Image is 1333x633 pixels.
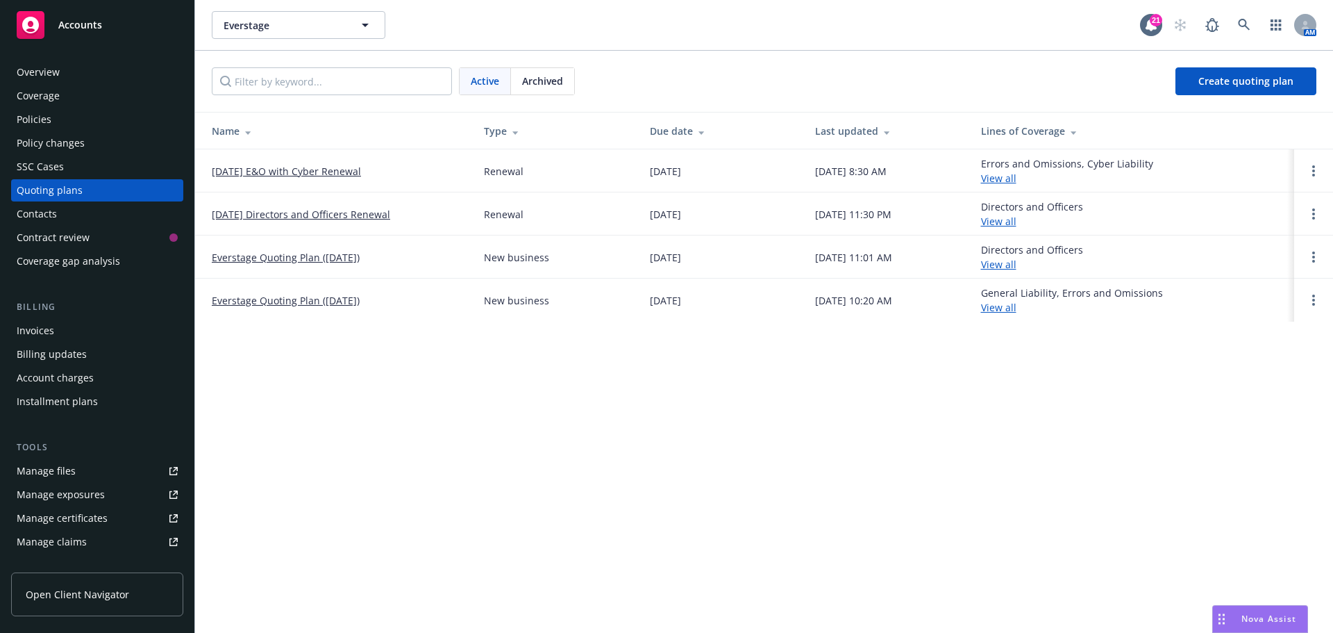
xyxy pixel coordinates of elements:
div: [DATE] 11:01 AM [815,250,892,265]
a: Start snowing [1166,11,1194,39]
a: Create quoting plan [1175,67,1316,95]
a: Open options [1305,206,1322,222]
a: Installment plans [11,391,183,413]
div: Policies [17,108,51,131]
div: Drag to move [1213,606,1230,632]
div: Due date [650,124,794,138]
div: [DATE] 8:30 AM [815,164,887,179]
div: Manage certificates [17,507,108,529]
div: Quoting plans [17,179,83,202]
a: SSC Cases [11,156,183,178]
div: Coverage [17,85,60,107]
div: Lines of Coverage [981,124,1284,138]
a: [DATE] Directors and Officers Renewal [212,207,390,222]
a: Overview [11,61,183,83]
a: Coverage [11,85,183,107]
a: View all [981,215,1016,228]
div: General Liability, Errors and Omissions [981,286,1163,315]
a: Manage exposures [11,484,183,506]
div: Errors and Omissions, Cyber Liability [981,156,1153,186]
div: Policy changes [17,132,85,154]
a: Contract review [11,227,183,249]
div: [DATE] [650,250,681,265]
a: Manage claims [11,531,183,553]
a: Manage certificates [11,507,183,529]
div: Invoices [17,320,54,342]
div: Directors and Officers [981,242,1083,272]
a: Switch app [1262,11,1290,39]
div: Tools [11,441,183,454]
a: Accounts [11,6,183,44]
div: Billing [11,300,183,314]
a: Open options [1305,249,1322,265]
div: Manage claims [17,531,87,553]
span: Archived [522,74,563,88]
div: Contract review [17,227,90,249]
div: Renewal [484,164,523,179]
a: Everstage Quoting Plan ([DATE]) [212,250,360,265]
span: Everstage [224,18,344,33]
a: View all [981,301,1016,314]
div: Contacts [17,203,57,225]
div: Directors and Officers [981,199,1083,229]
a: Contacts [11,203,183,225]
div: Overview [17,61,60,83]
div: Manage files [17,460,76,482]
a: Coverage gap analysis [11,250,183,272]
button: Everstage [212,11,385,39]
span: Active [471,74,499,88]
div: New business [484,250,549,265]
div: Manage BORs [17,554,82,577]
div: 21 [1150,14,1162,26]
div: [DATE] 10:20 AM [815,293,892,308]
a: Policies [11,108,183,131]
div: Installment plans [17,391,98,413]
span: Create quoting plan [1198,74,1293,88]
a: Billing updates [11,343,183,365]
span: Nova Assist [1241,613,1296,625]
span: Open Client Navigator [26,587,129,602]
a: Report a Bug [1198,11,1226,39]
a: Open options [1305,163,1322,179]
a: Policy changes [11,132,183,154]
a: Search [1230,11,1258,39]
div: [DATE] [650,293,681,308]
input: Filter by keyword... [212,67,452,95]
a: Invoices [11,320,183,342]
div: Billing updates [17,343,87,365]
a: Manage BORs [11,554,183,577]
div: [DATE] [650,164,681,179]
div: Account charges [17,367,94,389]
a: View all [981,258,1016,271]
div: Name [212,124,462,138]
a: Manage files [11,460,183,482]
a: Account charges [11,367,183,389]
a: View all [981,172,1016,185]
div: Manage exposures [17,484,105,506]
a: Open options [1305,292,1322,309]
span: Accounts [58,19,102,31]
div: [DATE] 11:30 PM [815,207,891,222]
div: Coverage gap analysis [17,250,120,272]
a: Everstage Quoting Plan ([DATE]) [212,293,360,308]
button: Nova Assist [1212,605,1308,633]
div: New business [484,293,549,308]
a: Quoting plans [11,179,183,202]
div: Renewal [484,207,523,222]
div: [DATE] [650,207,681,222]
a: [DATE] E&O with Cyber Renewal [212,164,361,179]
div: Type [484,124,628,138]
div: Last updated [815,124,959,138]
div: SSC Cases [17,156,64,178]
